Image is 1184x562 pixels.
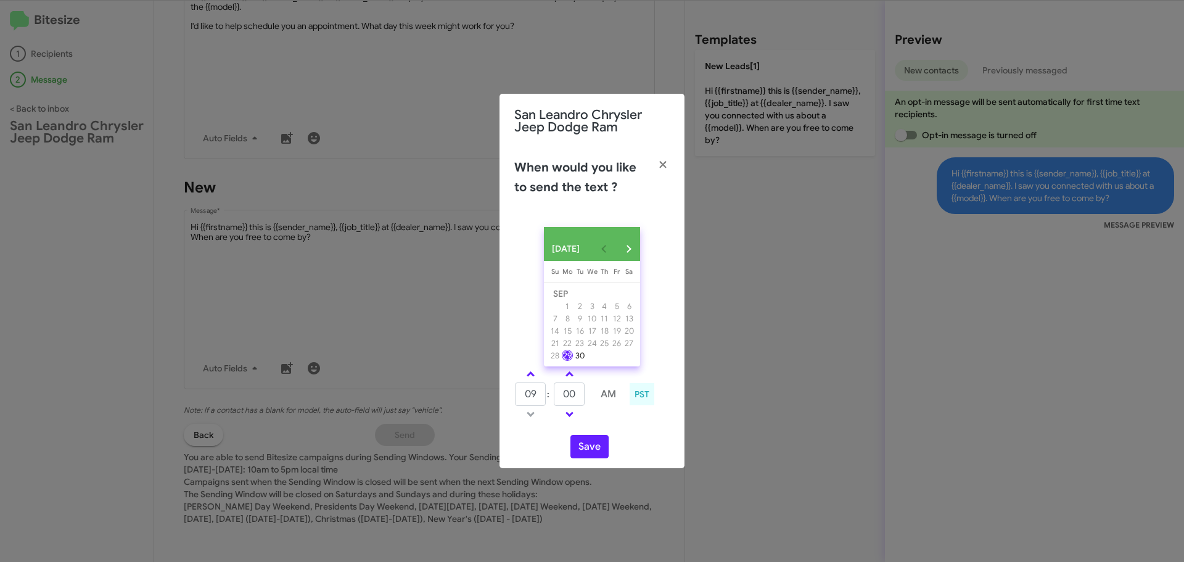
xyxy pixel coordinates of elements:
button: September 9, 2025 [573,312,586,324]
button: September 19, 2025 [610,324,623,337]
h2: When would you like to send the text ? [514,158,646,197]
div: 22 [562,337,573,349]
div: 27 [623,337,635,349]
button: September 13, 2025 [623,312,635,324]
button: AM [593,382,624,406]
button: September 27, 2025 [623,337,635,349]
button: September 3, 2025 [586,300,598,312]
div: PST [630,383,654,405]
div: 5 [611,300,622,312]
input: MM [554,382,585,406]
button: September 17, 2025 [586,324,598,337]
div: 1 [562,300,573,312]
button: September 14, 2025 [549,324,561,337]
div: 12 [611,313,622,324]
button: September 12, 2025 [610,312,623,324]
div: 18 [599,325,610,336]
div: 8 [562,313,573,324]
button: September 5, 2025 [610,300,623,312]
div: 10 [586,313,598,324]
div: 16 [574,325,585,336]
div: 28 [549,350,561,361]
button: September 22, 2025 [561,337,573,349]
div: 14 [549,325,561,336]
button: September 8, 2025 [561,312,573,324]
button: September 23, 2025 [573,337,586,349]
div: 24 [586,337,598,349]
div: 30 [574,350,585,361]
span: [DATE] [552,238,580,260]
button: September 25, 2025 [598,337,610,349]
div: 19 [611,325,622,336]
button: September 15, 2025 [561,324,573,337]
span: We [587,267,598,276]
div: 7 [549,313,561,324]
div: 9 [574,313,585,324]
div: 26 [611,337,622,349]
span: Fr [614,267,620,276]
button: September 28, 2025 [549,349,561,362]
span: Tu [577,267,583,276]
div: San Leandro Chrysler Jeep Dodge Ram [499,94,684,148]
div: 21 [549,337,561,349]
span: Mo [562,267,573,276]
div: 6 [623,300,635,312]
button: September 16, 2025 [573,324,586,337]
button: Choose month and year [543,236,592,261]
div: 4 [599,300,610,312]
div: 15 [562,325,573,336]
button: September 6, 2025 [623,300,635,312]
div: 3 [586,300,598,312]
div: 13 [623,313,635,324]
button: September 26, 2025 [610,337,623,349]
button: September 24, 2025 [586,337,598,349]
div: 29 [562,350,573,361]
button: Next month [616,236,641,261]
span: Sa [625,267,633,276]
button: September 18, 2025 [598,324,610,337]
button: September 7, 2025 [549,312,561,324]
td: SEP [549,287,635,300]
button: September 4, 2025 [598,300,610,312]
div: 23 [574,337,585,349]
button: September 30, 2025 [573,349,586,362]
div: 2 [574,300,585,312]
div: 25 [599,337,610,349]
button: September 2, 2025 [573,300,586,312]
span: Su [551,267,559,276]
button: September 11, 2025 [598,312,610,324]
button: September 1, 2025 [561,300,573,312]
td: : [546,382,553,407]
button: September 29, 2025 [561,349,573,362]
button: Previous month [591,236,616,261]
button: September 10, 2025 [586,312,598,324]
input: HH [515,382,546,406]
button: September 21, 2025 [549,337,561,349]
button: September 20, 2025 [623,324,635,337]
div: 11 [599,313,610,324]
div: 20 [623,325,635,336]
button: Save [570,435,609,458]
span: Th [601,267,608,276]
div: 17 [586,325,598,336]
